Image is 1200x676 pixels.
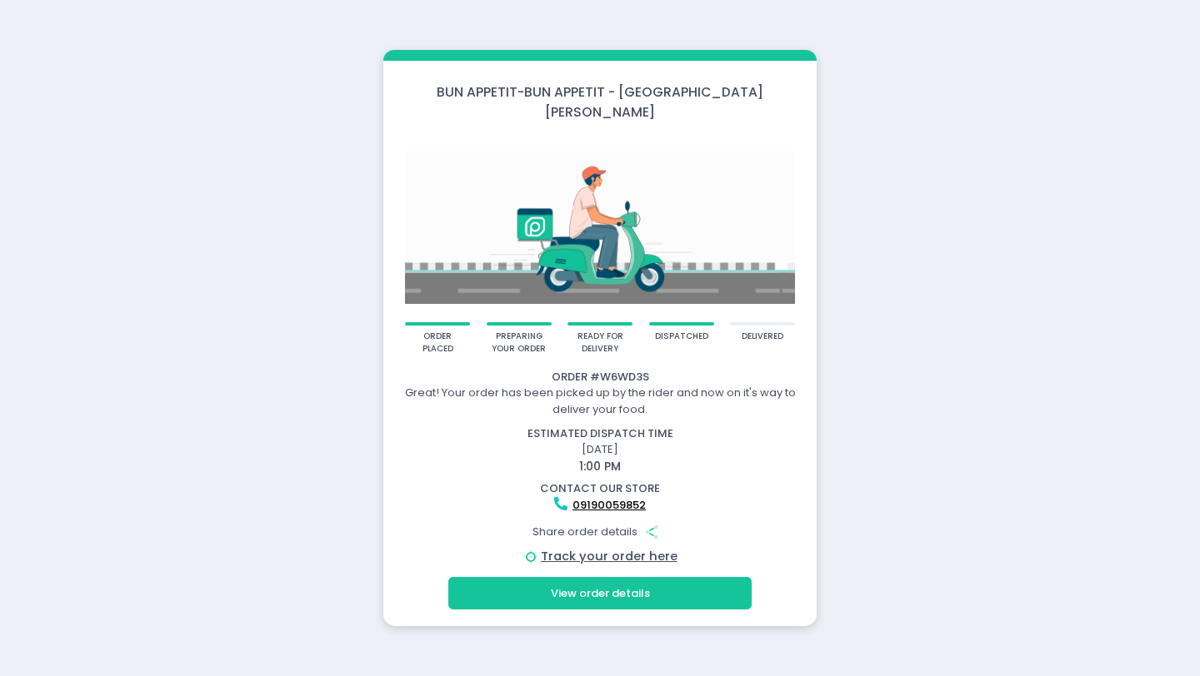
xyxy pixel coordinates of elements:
a: 09190059852 [572,497,646,513]
div: contact our store [386,480,814,497]
div: Great! Your order has been picked up by the rider and now on it's way to deliver your food. [386,385,814,417]
div: Order # W6WD3S [386,369,814,385]
a: Track your order here [541,548,677,564]
div: estimated dispatch time [386,425,814,442]
div: order placed [411,331,465,355]
div: BUN APPETIT - BUN APPETIT - [GEOGRAPHIC_DATA][PERSON_NAME] [383,82,817,122]
img: talkie [405,132,795,321]
span: 1:00 PM [579,458,621,475]
div: [DATE] [376,425,825,475]
div: dispatched [655,331,708,343]
button: View order details [448,577,752,609]
div: Share order details [386,516,814,548]
div: preparing your order [492,331,546,355]
div: ready for delivery [573,331,627,355]
div: delivered [742,331,783,343]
